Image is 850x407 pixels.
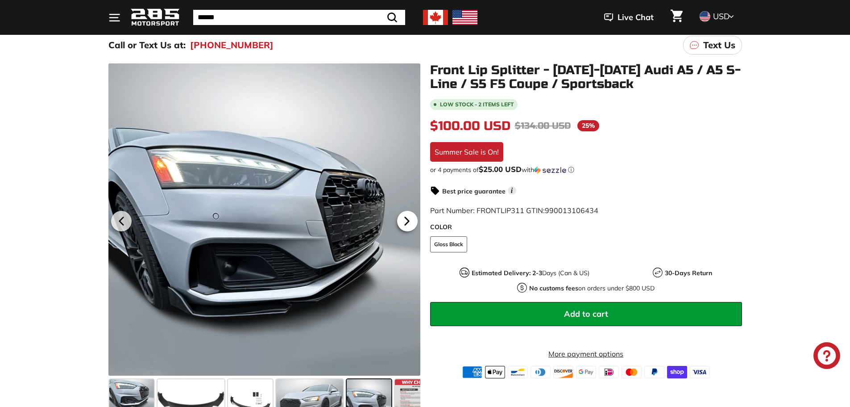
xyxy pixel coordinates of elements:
[644,366,664,378] img: paypal
[622,366,642,378] img: master
[577,120,599,131] span: 25%
[667,366,687,378] img: shopify_pay
[713,11,730,21] span: USD
[430,222,742,232] label: COLOR
[683,36,742,55] a: Text Us
[531,366,551,378] img: diners_club
[440,102,514,107] span: Low stock - 2 items left
[430,63,742,91] h1: Front Lip Splitter - [DATE]-[DATE] Audi A5 / A5 S-Line / S5 F5 Coupe / Sportsback
[430,165,742,174] div: or 4 payments of with
[430,206,598,215] span: Part Number: FRONTLIP311 GTIN:
[703,38,735,52] p: Text Us
[485,366,505,378] img: apple_pay
[472,269,542,277] strong: Estimated Delivery: 2-3
[529,284,578,292] strong: No customs fees
[599,366,619,378] img: ideal
[529,284,655,293] p: on orders under $800 USD
[576,366,596,378] img: google_pay
[190,38,274,52] a: [PHONE_NUMBER]
[479,164,522,174] span: $25.00 USD
[472,269,589,278] p: Days (Can & US)
[108,38,186,52] p: Call or Text Us at:
[430,142,503,162] div: Summer Sale is On!
[508,366,528,378] img: bancontact
[131,7,180,28] img: Logo_285_Motorsport_areodynamics_components
[665,2,688,33] a: Cart
[193,10,405,25] input: Search
[515,120,571,131] span: $134.00 USD
[534,166,566,174] img: Sezzle
[618,12,654,23] span: Live Chat
[442,187,506,195] strong: Best price guarantee
[690,366,710,378] img: visa
[430,118,510,134] span: $100.00 USD
[430,302,742,326] button: Add to cart
[508,186,516,195] span: i
[462,366,482,378] img: american_express
[430,165,742,174] div: or 4 payments of$25.00 USDwithSezzle Click to learn more about Sezzle
[564,309,608,319] span: Add to cart
[811,342,843,371] inbox-online-store-chat: Shopify online store chat
[430,348,742,359] a: More payment options
[593,6,665,29] button: Live Chat
[545,206,598,215] span: 990013106434
[665,269,712,277] strong: 30-Days Return
[553,366,573,378] img: discover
